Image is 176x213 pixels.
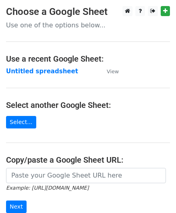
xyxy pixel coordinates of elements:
small: Example: [URL][DOMAIN_NAME] [6,185,89,191]
a: View [99,68,119,75]
a: Untitled spreadsheet [6,68,78,75]
small: View [107,68,119,74]
h4: Copy/paste a Google Sheet URL: [6,155,170,165]
h4: Select another Google Sheet: [6,100,170,110]
input: Next [6,201,27,213]
a: Select... [6,116,36,128]
input: Paste your Google Sheet URL here [6,168,166,183]
p: Use one of the options below... [6,21,170,29]
h3: Choose a Google Sheet [6,6,170,18]
h4: Use a recent Google Sheet: [6,54,170,64]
